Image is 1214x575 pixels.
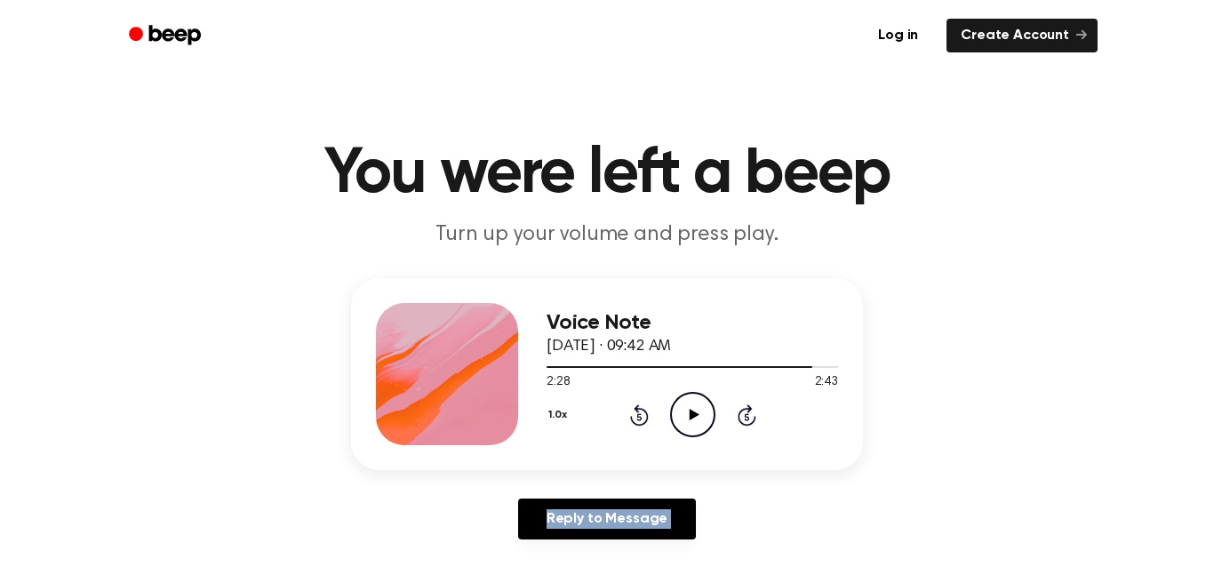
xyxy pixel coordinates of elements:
span: 2:43 [815,373,838,392]
span: 2:28 [547,373,570,392]
span: [DATE] · 09:42 AM [547,339,671,355]
a: Log in [860,15,936,56]
button: 1.0x [547,400,573,430]
a: Reply to Message [518,499,696,539]
p: Turn up your volume and press play. [266,220,948,250]
h3: Voice Note [547,311,838,335]
a: Beep [116,19,217,53]
a: Create Account [946,19,1098,52]
h1: You were left a beep [152,142,1062,206]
